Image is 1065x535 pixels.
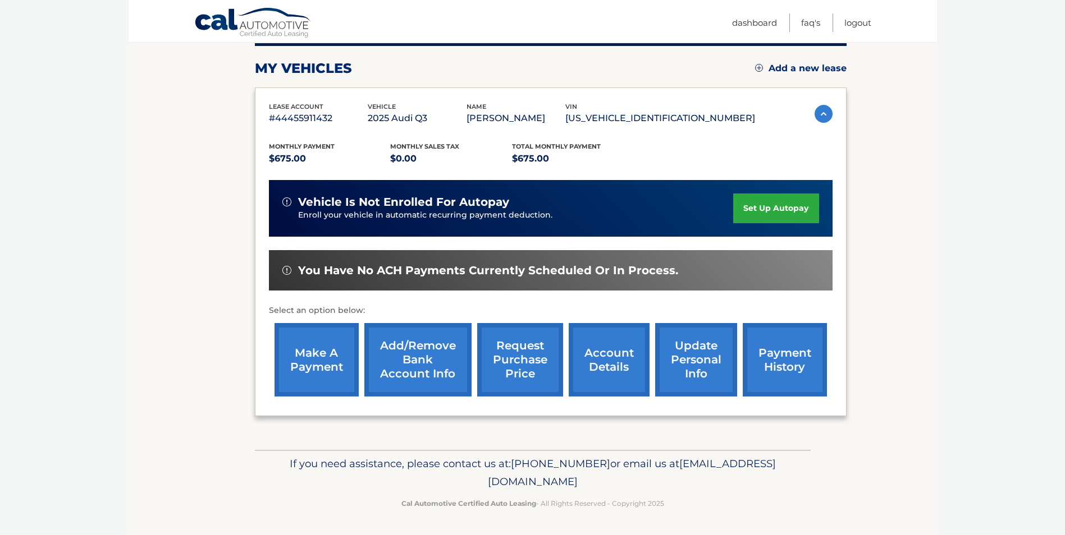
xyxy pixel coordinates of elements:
a: payment history [743,323,827,396]
a: FAQ's [801,13,820,32]
p: $675.00 [512,151,634,167]
p: $675.00 [269,151,391,167]
span: Total Monthly Payment [512,142,601,150]
span: vin [565,103,577,110]
a: Dashboard [732,13,777,32]
a: make a payment [275,323,359,396]
p: [US_VEHICLE_IDENTIFICATION_NUMBER] [565,110,755,126]
img: accordion-active.svg [815,105,833,123]
span: lease account [269,103,323,110]
p: 2025 Audi Q3 [368,110,467,126]
h2: my vehicles [255,60,352,77]
a: set up autopay [733,193,819,223]
a: update personal info [655,323,737,396]
p: #44455911432 [269,110,368,126]
p: $0.00 [390,151,512,167]
span: Monthly Payment [269,142,335,150]
span: [EMAIL_ADDRESS][DOMAIN_NAME] [488,457,776,488]
span: You have no ACH payments currently scheduled or in process. [298,264,678,278]
span: vehicle [368,103,396,110]
img: alert-white.svg [282,266,291,275]
img: alert-white.svg [282,197,291,206]
a: Add/Remove bank account info [364,323,472,396]
p: Select an option below: [269,304,833,317]
span: vehicle is not enrolled for autopay [298,195,509,209]
a: Add a new lease [755,63,847,74]
a: account details [569,323,650,396]
a: request purchase price [477,323,563,396]
span: Monthly sales Tax [390,142,459,150]
span: name [467,103,486,110]
p: [PERSON_NAME] [467,110,565,126]
span: [PHONE_NUMBER] [511,457,610,470]
strong: Cal Automotive Certified Auto Leasing [401,499,536,508]
img: add.svg [755,64,763,72]
a: Cal Automotive [194,7,312,40]
a: Logout [844,13,871,32]
p: - All Rights Reserved - Copyright 2025 [262,497,803,509]
p: If you need assistance, please contact us at: or email us at [262,455,803,491]
p: Enroll your vehicle in automatic recurring payment deduction. [298,209,734,222]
